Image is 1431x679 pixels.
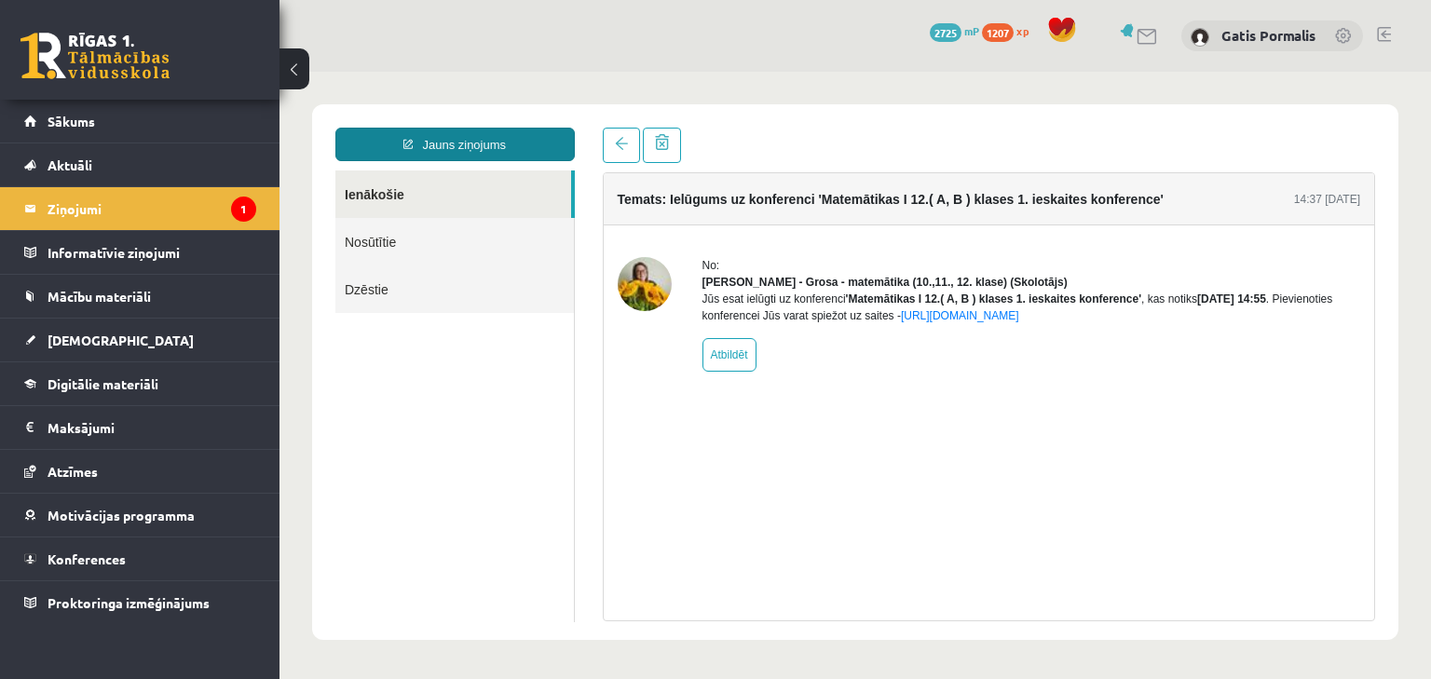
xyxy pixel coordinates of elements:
span: Proktoringa izmēģinājums [48,594,210,611]
span: 2725 [930,23,961,42]
a: [URL][DOMAIN_NAME] [621,238,740,251]
span: Atzīmes [48,463,98,480]
a: Nosūtītie [56,146,294,194]
a: Maksājumi [24,406,256,449]
span: Aktuāli [48,156,92,173]
a: Gatis Pormalis [1221,26,1315,45]
i: 1 [231,197,256,222]
span: Sākums [48,113,95,129]
a: [DEMOGRAPHIC_DATA] [24,319,256,361]
a: Informatīvie ziņojumi [24,231,256,274]
a: Atbildēt [423,266,477,300]
a: Ienākošie [56,99,292,146]
span: 1207 [982,23,1014,42]
h4: Temats: Ielūgums uz konferenci 'Matemātikas I 12.( A, B ) klases 1. ieskaites konference' [338,120,884,135]
b: 'Matemātikas I 12.( A, B ) klases 1. ieskaites konference' [566,221,862,234]
span: Mācību materiāli [48,288,151,305]
a: Motivācijas programma [24,494,256,536]
a: Jauns ziņojums [56,56,295,89]
legend: Maksājumi [48,406,256,449]
a: Digitālie materiāli [24,362,256,405]
a: 1207 xp [982,23,1038,38]
a: Ziņojumi1 [24,187,256,230]
a: Atzīmes [24,450,256,493]
strong: [PERSON_NAME] - Grosa - matemātika (10.,11., 12. klase) (Skolotājs) [423,204,788,217]
span: xp [1016,23,1029,38]
a: Aktuāli [24,143,256,186]
a: Dzēstie [56,194,294,241]
a: Rīgas 1. Tālmācības vidusskola [20,33,170,79]
legend: Ziņojumi [48,187,256,230]
a: Mācību materiāli [24,275,256,318]
a: Konferences [24,537,256,580]
span: Digitālie materiāli [48,375,158,392]
img: Laima Tukāne - Grosa - matemātika (10.,11., 12. klase) [338,185,392,239]
div: 14:37 [DATE] [1015,119,1081,136]
span: Konferences [48,550,126,567]
a: Proktoringa izmēģinājums [24,581,256,624]
span: mP [964,23,979,38]
a: 2725 mP [930,23,979,38]
span: Motivācijas programma [48,507,195,523]
div: No: [423,185,1082,202]
img: Gatis Pormalis [1191,28,1209,47]
a: Sākums [24,100,256,143]
span: [DEMOGRAPHIC_DATA] [48,332,194,348]
div: Jūs esat ielūgti uz konferenci , kas notiks . Pievienoties konferencei Jūs varat spiežot uz saites - [423,219,1082,252]
b: [DATE] 14:55 [918,221,987,234]
legend: Informatīvie ziņojumi [48,231,256,274]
